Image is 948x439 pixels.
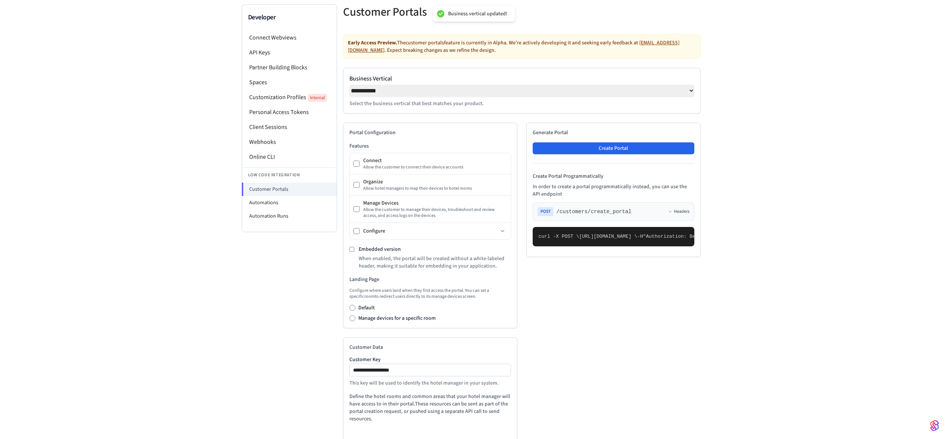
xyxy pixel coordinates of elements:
[930,420,939,432] img: SeamLogoGradient.69752ec5.svg
[348,39,679,54] a: [EMAIL_ADDRESS][DOMAIN_NAME]
[579,234,637,239] span: [URL][DOMAIN_NAME] \
[358,304,375,312] label: Default
[242,45,337,60] li: API Keys
[448,10,507,17] div: Business vertical updated!
[363,227,498,235] div: Configure
[348,39,397,47] strong: Early Access Preview.
[668,209,689,215] button: Headers
[363,178,507,186] div: Organize
[349,393,511,423] p: Define the hotel rooms and common areas that your hotel manager will have access to in their port...
[242,135,337,149] li: Webhooks
[363,186,507,192] div: Allow hotel managers to map their devices to hotel rooms
[363,157,507,164] div: Connect
[349,288,511,300] p: Configure where users land when they first access the portal. You can set a specific room to redi...
[349,142,511,150] h3: Features
[349,129,511,136] h2: Portal Configuration
[349,276,511,283] h3: Landing Page
[242,120,337,135] li: Client Sessions
[242,167,337,183] li: Low Code Integration
[242,90,337,105] li: Customization Profiles
[343,34,701,59] div: The customer portals feature is currently in Alpha. We're actively developing it and seeking earl...
[242,149,337,164] li: Online CLI
[359,246,401,253] label: Embedded version
[533,142,694,154] button: Create Portal
[242,196,337,209] li: Automations
[359,255,511,270] p: When enabled, the portal will be created without a white-labeled header, making it suitable for e...
[349,344,511,351] h2: Customer Data
[242,60,337,75] li: Partner Building Blocks
[242,209,337,223] li: Automation Runs
[363,207,507,219] div: Allow the customer to manage their devices, troubleshoot and review access, and access logs on th...
[533,183,694,198] p: In order to create a portal programmatically instead, you can use the API endpoint
[242,30,337,45] li: Connect Webviews
[242,183,337,196] li: Customer Portals
[242,75,337,90] li: Spaces
[308,94,327,102] span: Internal
[539,234,579,239] span: curl -X POST \
[643,234,768,239] span: "Authorization: Bearer seam_api_key_123456"
[363,199,507,207] div: Manage Devices
[538,207,554,216] span: POST
[349,357,511,362] label: Customer Key
[533,173,694,180] h4: Create Portal Programmatically
[343,4,517,20] h5: Customer Portals
[557,208,632,215] span: /customers/create_portal
[242,105,337,120] li: Personal Access Tokens
[349,379,511,387] p: This key will be used to identify the hotel manager in your system.
[637,234,643,239] span: -H
[533,129,694,136] h2: Generate Portal
[363,164,507,170] div: Allow the customer to connect their device accounts
[349,100,694,107] p: Select the business vertical that best matches your product.
[358,315,436,322] label: Manage devices for a specific room
[349,74,694,83] label: Business Vertical
[248,12,331,23] h3: Developer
